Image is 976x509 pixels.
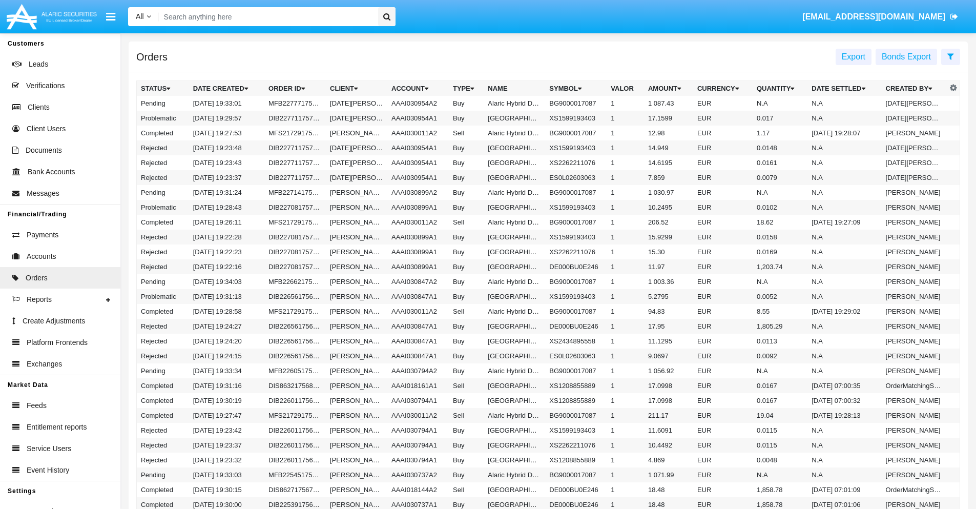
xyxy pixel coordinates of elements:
td: [PERSON_NAME] [326,230,387,245]
td: 0.0102 [753,200,807,215]
td: 0.0052 [753,289,807,304]
td: [GEOGRAPHIC_DATA] - [DATE] [484,289,545,304]
span: Clients [28,102,50,113]
td: Sell [449,126,484,140]
td: 1 [607,319,644,334]
td: [GEOGRAPHIC_DATA] - [DATE] [484,259,545,274]
td: Buy [449,319,484,334]
td: DIB227711757100217771 [264,170,326,185]
td: Buy [449,140,484,155]
td: 14.6195 [644,155,693,170]
td: Alaric Hybrid Deposit Fund [484,126,545,140]
td: EUR [693,334,753,349]
td: MFB226051756841614987 [264,363,326,378]
td: [GEOGRAPHIC_DATA] - [DATE] [484,111,545,126]
td: [GEOGRAPHIC_DATA] - [DATE] [484,349,545,363]
td: [PERSON_NAME] [882,319,947,334]
th: Name [484,81,545,96]
td: 15.30 [644,245,693,259]
td: Alaric Hybrid Deposit Fund [484,185,545,200]
td: Completed [137,304,189,319]
td: [DATE] 19:26:11 [189,215,264,230]
td: [GEOGRAPHIC_DATA] - [DATE] [484,230,545,245]
td: 0.017 [753,111,807,126]
td: [PERSON_NAME] [326,259,387,274]
td: Problematic [137,289,189,304]
td: EUR [693,319,753,334]
td: Buy [449,200,484,215]
td: N.A [807,155,881,170]
td: EUR [693,349,753,363]
td: [PERSON_NAME] [326,200,387,215]
td: [DATE] 19:28:58 [189,304,264,319]
a: All [128,11,159,22]
td: DIB227081757013748406 [264,230,326,245]
td: Buy [449,289,484,304]
td: 0.0169 [753,245,807,259]
th: Quantity [753,81,807,96]
td: EUR [693,185,753,200]
td: AAAI030011A2 [387,304,449,319]
td: [PERSON_NAME] [326,126,387,140]
td: 0.0092 [753,349,807,363]
td: 11.97 [644,259,693,274]
td: [PERSON_NAME] [326,349,387,363]
td: 1 [607,334,644,349]
td: N.A [753,274,807,289]
td: Buy [449,245,484,259]
td: [PERSON_NAME] [882,230,947,245]
td: AAAI030847A1 [387,289,449,304]
td: [DATE] 19:22:23 [189,245,264,259]
td: Pending [137,363,189,378]
span: [EMAIL_ADDRESS][DOMAIN_NAME] [802,12,945,21]
td: [DATE] 19:22:28 [189,230,264,245]
td: AAAI030011A2 [387,215,449,230]
td: [PERSON_NAME] [326,245,387,259]
td: N.A [807,319,881,334]
td: DIB226561756927873216 [264,289,326,304]
td: [PERSON_NAME] [326,274,387,289]
td: XS1599193403 [545,200,607,215]
td: 10.2495 [644,200,693,215]
td: AAAI030847A2 [387,274,449,289]
td: AAAI030954A1 [387,155,449,170]
td: EUR [693,245,753,259]
td: [PERSON_NAME] [326,185,387,200]
td: [DATE] 19:24:27 [189,319,264,334]
td: N.A [807,245,881,259]
td: BG9000017087 [545,274,607,289]
td: 1 [607,230,644,245]
th: Amount [644,81,693,96]
td: Completed [137,126,189,140]
th: Date Settled [807,81,881,96]
td: 1 [607,259,644,274]
td: 1 [607,274,644,289]
th: Created By [882,81,947,96]
td: [DATE][PERSON_NAME] [326,111,387,126]
td: [PERSON_NAME] [882,259,947,274]
td: Rejected [137,259,189,274]
td: [DATE] 19:28:43 [189,200,264,215]
td: [DATE][PERSON_NAME] [882,170,947,185]
td: Completed [137,215,189,230]
td: N.A [807,230,881,245]
td: N.A [807,170,881,185]
td: 1 030.97 [644,185,693,200]
td: 0.0161 [753,155,807,170]
td: Rejected [137,155,189,170]
td: AAAI030954A2 [387,96,449,111]
td: DIB227081757014123308 [264,200,326,215]
td: 1 087.43 [644,96,693,111]
td: [GEOGRAPHIC_DATA] - [DATE] [484,155,545,170]
td: [PERSON_NAME] [882,200,947,215]
td: [PERSON_NAME] [326,334,387,349]
td: 12.98 [644,126,693,140]
td: AAAI030011A2 [387,126,449,140]
td: AAAI030954A1 [387,140,449,155]
td: [DATE] 19:24:20 [189,334,264,349]
button: Export [836,49,871,65]
td: N.A [807,200,881,215]
span: Verifications [26,80,65,91]
span: Messages [27,188,59,199]
td: DIB227081757013736366 [264,259,326,274]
